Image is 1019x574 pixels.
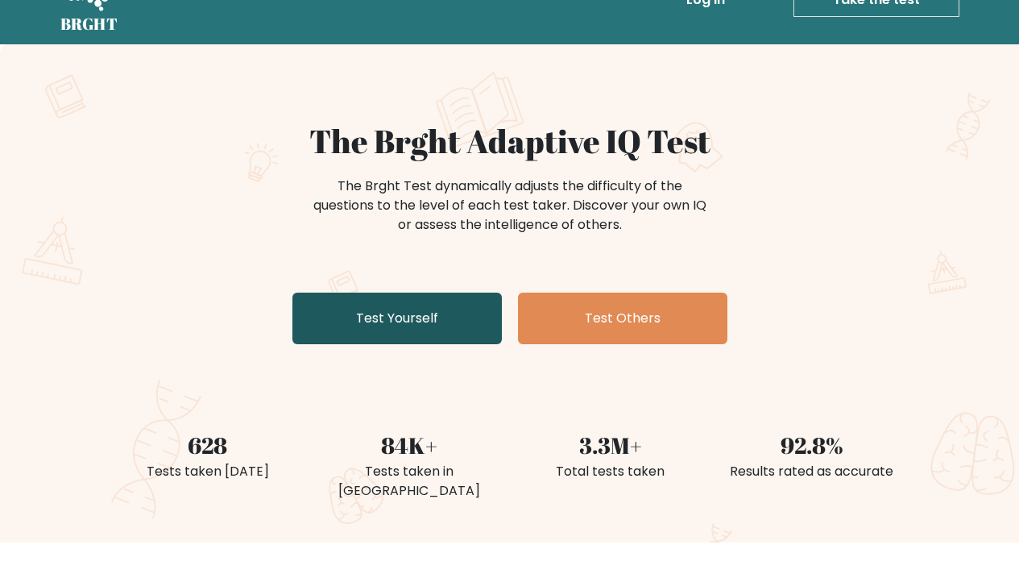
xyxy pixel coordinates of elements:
div: 3.3M+ [520,428,702,462]
div: Tests taken [DATE] [117,462,299,481]
div: Results rated as accurate [721,462,903,481]
h1: The Brght Adaptive IQ Test [117,122,903,160]
a: Test Others [518,293,727,344]
div: 628 [117,428,299,462]
div: The Brght Test dynamically adjusts the difficulty of the questions to the level of each test take... [309,177,711,235]
h5: BRGHT [60,15,118,34]
div: 92.8% [721,428,903,462]
div: Tests taken in [GEOGRAPHIC_DATA] [318,462,500,501]
a: Test Yourself [292,293,502,344]
div: 84K+ [318,428,500,462]
div: Total tests taken [520,462,702,481]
